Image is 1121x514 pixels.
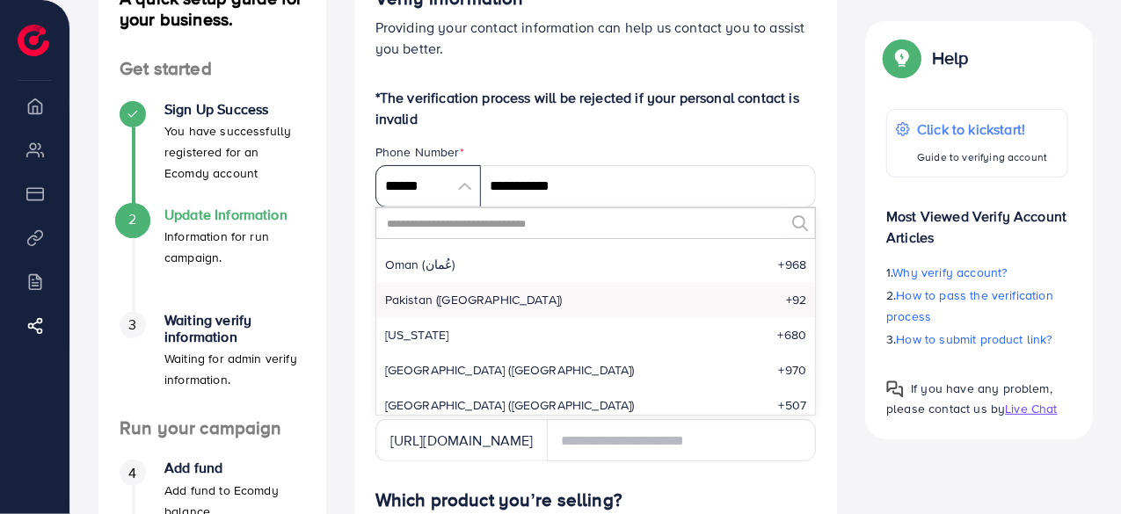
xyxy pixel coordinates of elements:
h4: Waiting verify information [164,312,305,345]
img: logo [18,25,49,56]
span: +680 [778,326,807,344]
p: Most Viewed Verify Account Articles [886,192,1068,248]
span: [US_STATE] [385,326,449,344]
p: Click to kickstart! [917,119,1047,140]
span: +970 [779,361,807,379]
span: Live Chat [1005,400,1057,417]
span: +92 [786,291,806,308]
p: Waiting for admin verify information. [164,348,305,390]
span: If you have any problem, please contact us by [886,380,1052,417]
span: 3 [128,315,136,335]
span: +507 [779,396,807,414]
span: +968 [779,256,807,273]
h4: Add fund [164,460,305,476]
span: How to pass the verification process [886,286,1053,325]
p: Information for run campaign. [164,226,305,268]
span: [GEOGRAPHIC_DATA] (‫[GEOGRAPHIC_DATA]‬‎) [385,361,635,379]
h4: Run your campaign [98,417,326,439]
span: Why verify account? [893,264,1008,281]
div: [URL][DOMAIN_NAME] [375,419,548,461]
p: You have successfully registered for an Ecomdy account [164,120,305,184]
span: [GEOGRAPHIC_DATA] ([GEOGRAPHIC_DATA]) [385,396,635,414]
span: 4 [128,463,136,483]
p: 2. [886,285,1068,327]
p: 1. [886,262,1068,283]
li: Update Information [98,206,326,312]
p: Guide to verifying account [917,147,1047,168]
span: 2 [128,209,136,229]
h4: Update Information [164,206,305,223]
img: Popup guide [886,42,918,74]
p: *The verification process will be rejected if your personal contact is invalid [375,87,817,129]
p: 3. [886,329,1068,350]
h4: Which product you’re selling? [375,489,817,511]
h4: Get started [98,58,326,80]
span: How to submit product link? [897,330,1052,348]
label: Phone Number [375,143,464,161]
li: Sign Up Success [98,101,326,206]
p: Providing your contact information can help us contact you to assist you better. [375,17,817,59]
span: Oman (‫عُمان‬‎) [385,256,455,273]
p: Help [932,47,969,69]
img: Popup guide [886,380,904,398]
span: Pakistan (‫[GEOGRAPHIC_DATA]‬‎) [385,291,563,308]
iframe: Chat [1046,435,1108,501]
li: Waiting verify information [98,312,326,417]
h4: Sign Up Success [164,101,305,118]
